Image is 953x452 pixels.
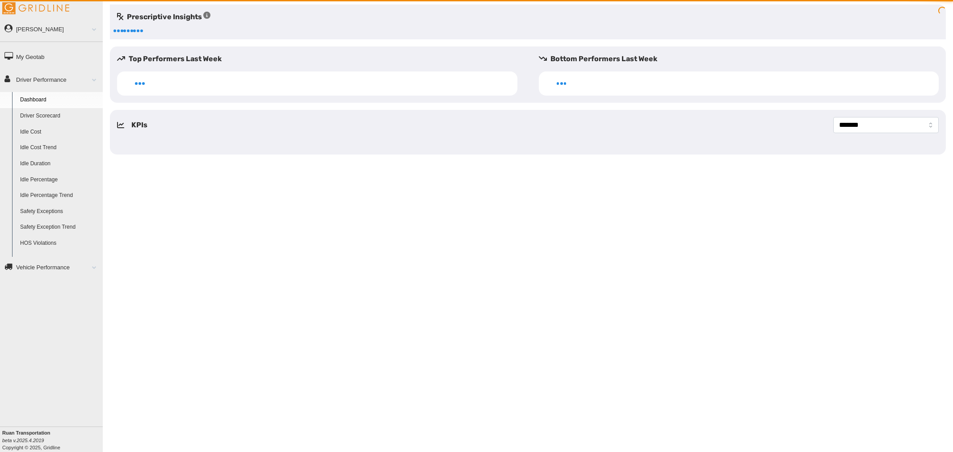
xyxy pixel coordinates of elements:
[16,251,103,268] a: HOS Violation Trend
[2,429,103,451] div: Copyright © 2025, Gridline
[16,124,103,140] a: Idle Cost
[16,204,103,220] a: Safety Exceptions
[16,188,103,204] a: Idle Percentage Trend
[117,12,210,22] h5: Prescriptive Insights
[2,430,50,435] b: Ruan Transportation
[16,172,103,188] a: Idle Percentage
[131,120,147,130] h5: KPIs
[2,2,69,14] img: Gridline
[16,140,103,156] a: Idle Cost Trend
[16,219,103,235] a: Safety Exception Trend
[16,108,103,124] a: Driver Scorecard
[16,156,103,172] a: Idle Duration
[16,235,103,251] a: HOS Violations
[2,438,44,443] i: beta v.2025.4.2019
[16,92,103,108] a: Dashboard
[539,54,946,64] h5: Bottom Performers Last Week
[117,54,525,64] h5: Top Performers Last Week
